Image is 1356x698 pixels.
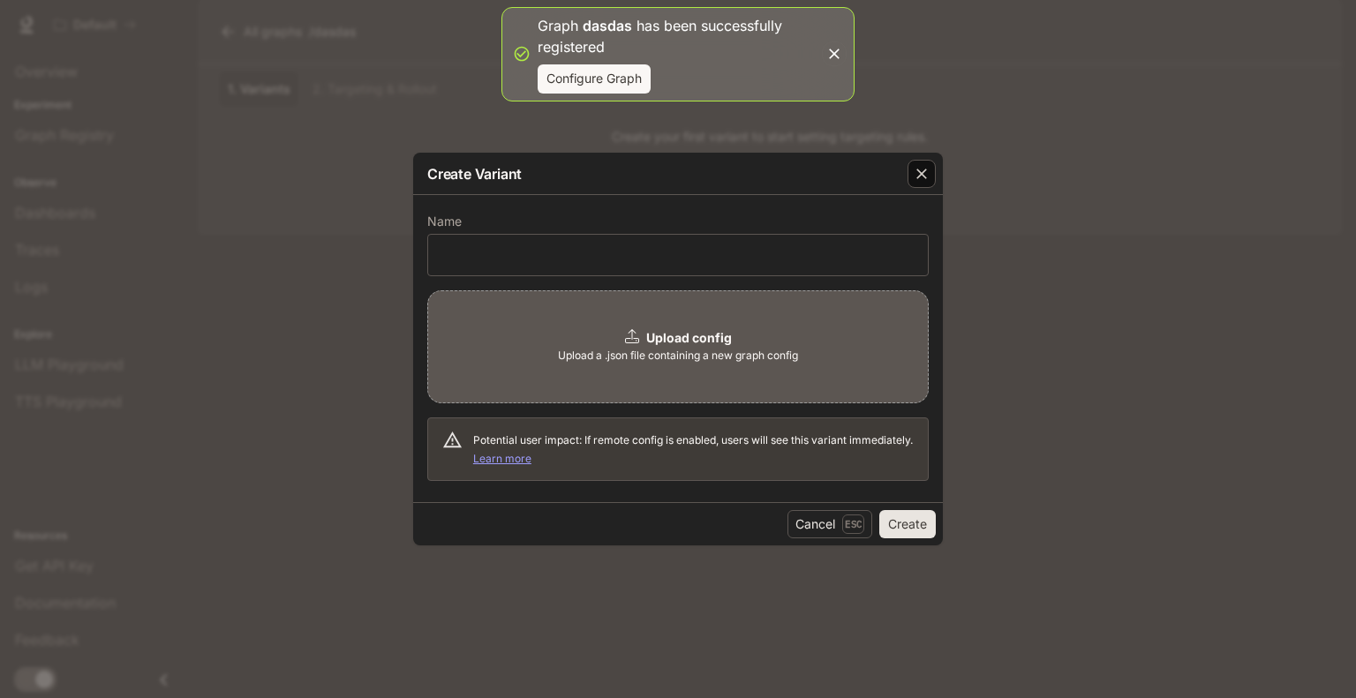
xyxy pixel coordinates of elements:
[427,163,522,184] p: Create Variant
[879,510,936,538] button: Create
[427,215,462,228] p: Name
[473,433,913,465] span: Potential user impact: If remote config is enabled, users will see this variant immediately.
[558,347,798,364] span: Upload a .json file containing a new graph config
[787,510,872,538] button: CancelEsc
[583,17,632,34] p: dasdas
[538,15,818,57] p: Graph has been successfully registered
[473,452,531,465] a: Learn more
[538,64,651,94] button: Configure Graph
[842,514,864,534] p: Esc
[646,330,732,345] b: Upload config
